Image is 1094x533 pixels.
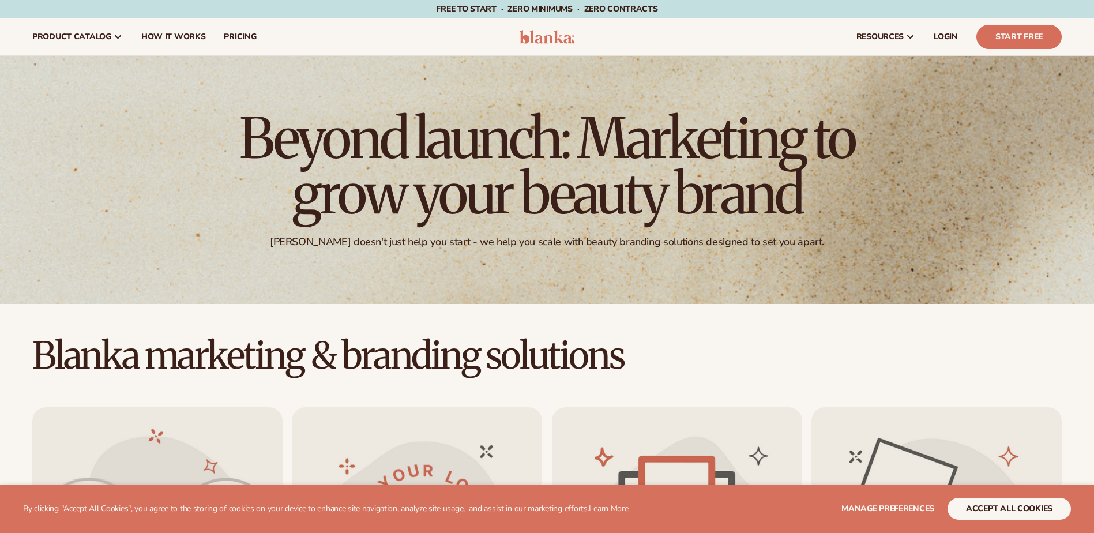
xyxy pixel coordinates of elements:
[141,32,206,42] span: How It Works
[215,18,265,55] a: pricing
[32,32,111,42] span: product catalog
[924,18,967,55] a: LOGIN
[520,30,574,44] img: logo
[589,503,628,514] a: Learn More
[270,235,824,249] div: [PERSON_NAME] doesn't just help you start - we help you scale with beauty branding solutions desi...
[132,18,215,55] a: How It Works
[23,18,132,55] a: product catalog
[934,32,958,42] span: LOGIN
[230,111,864,222] h1: Beyond launch: Marketing to grow your beauty brand
[976,25,1062,49] a: Start Free
[23,504,629,514] p: By clicking "Accept All Cookies", you agree to the storing of cookies on your device to enhance s...
[948,498,1071,520] button: accept all cookies
[224,32,256,42] span: pricing
[436,3,657,14] span: Free to start · ZERO minimums · ZERO contracts
[847,18,924,55] a: resources
[841,503,934,514] span: Manage preferences
[841,498,934,520] button: Manage preferences
[856,32,904,42] span: resources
